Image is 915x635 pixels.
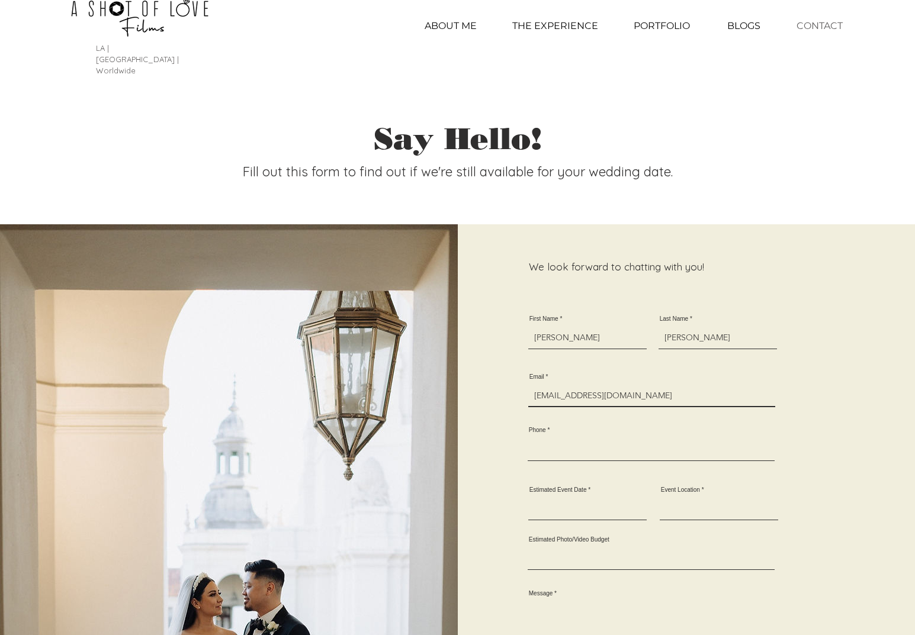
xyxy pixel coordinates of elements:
[791,11,849,41] p: CONTACT
[406,11,861,41] nav: Site
[529,260,704,273] span: We look forward to chatting with you!
[628,11,696,41] p: PORTFOLIO
[779,11,861,41] a: CONTACT
[659,316,777,322] label: Last Name
[419,11,483,41] p: ABOUT ME
[615,11,709,41] div: PORTFOLIO
[528,427,775,433] label: Phone
[243,163,673,180] span: Fill out this form to find out if we're still available for your wedding date.
[709,11,779,41] a: BLOGS
[528,316,647,322] label: First Name
[528,374,775,380] label: Email
[721,11,766,41] p: BLOGS
[96,43,179,75] span: LA | [GEOGRAPHIC_DATA] | Worldwide
[406,11,495,41] a: ABOUT ME
[528,487,647,493] label: Estimated Event Date
[506,11,604,41] p: THE EXPERIENCE
[374,121,542,157] span: Say Hello!
[528,537,775,543] label: Estimated Photo/Video Budget
[495,11,615,41] a: THE EXPERIENCE
[528,591,786,597] label: Message
[660,487,778,493] label: Event Location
